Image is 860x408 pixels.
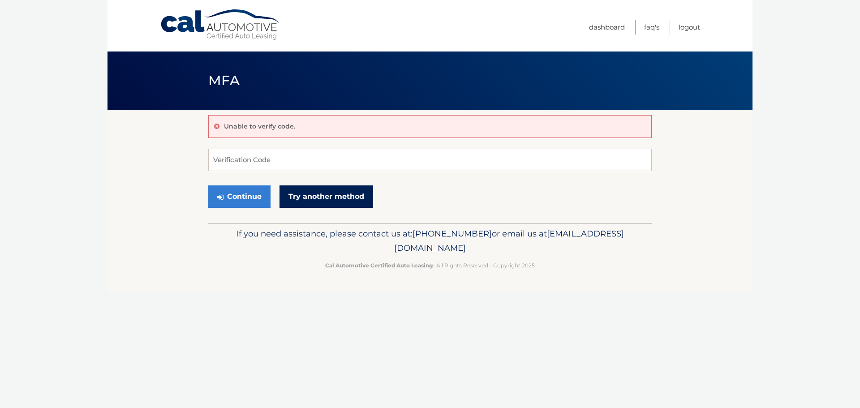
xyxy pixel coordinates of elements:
strong: Cal Automotive Certified Auto Leasing [325,262,433,269]
input: Verification Code [208,149,652,171]
a: Try another method [279,185,373,208]
p: - All Rights Reserved - Copyright 2025 [214,261,646,270]
a: Cal Automotive [160,9,281,41]
p: If you need assistance, please contact us at: or email us at [214,227,646,255]
a: Logout [679,20,700,34]
span: MFA [208,72,240,89]
a: FAQ's [644,20,659,34]
button: Continue [208,185,271,208]
p: Unable to verify code. [224,122,295,130]
span: [PHONE_NUMBER] [413,228,492,239]
a: Dashboard [589,20,625,34]
span: [EMAIL_ADDRESS][DOMAIN_NAME] [394,228,624,253]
